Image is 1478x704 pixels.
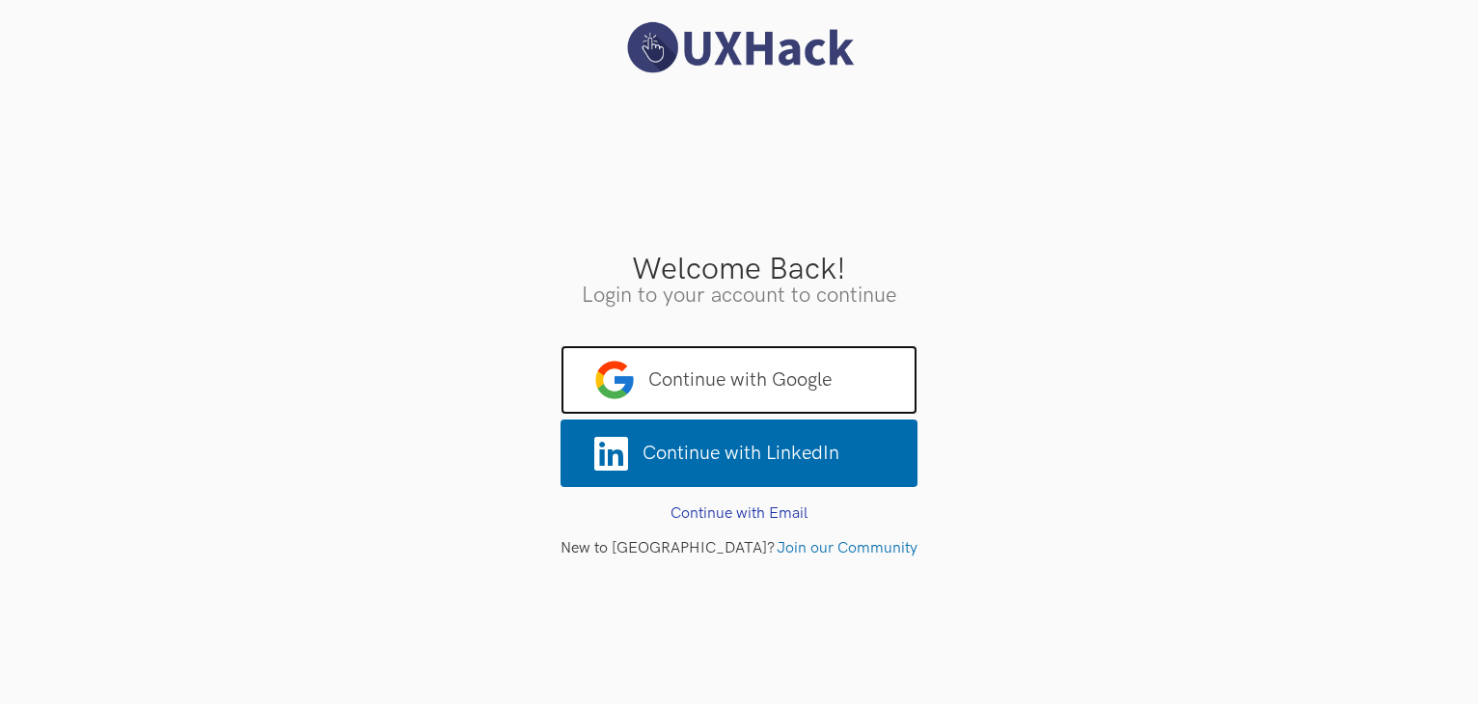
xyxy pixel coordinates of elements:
[777,539,917,557] a: Join our Community
[561,539,775,557] span: New to [GEOGRAPHIC_DATA]?
[14,285,1464,307] h3: Login to your account to continue
[671,504,807,523] a: Continue with Email
[618,19,860,76] img: UXHack logo
[14,255,1464,285] h3: Welcome Back!
[595,361,634,399] img: google-logo.png
[561,345,917,415] a: Continue with Google
[561,420,917,487] a: Continue with LinkedIn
